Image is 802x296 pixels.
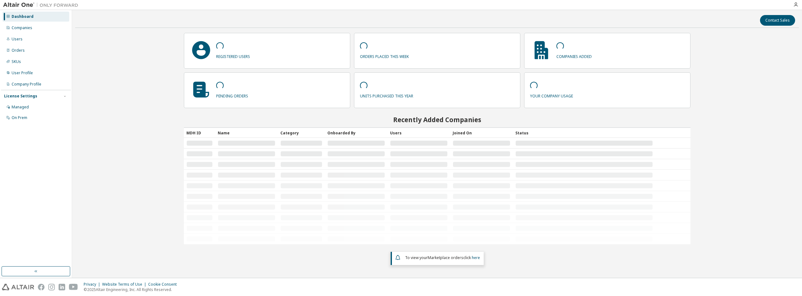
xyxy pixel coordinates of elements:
p: units purchased this year [360,91,413,99]
div: Dashboard [12,14,34,19]
div: Users [12,37,23,42]
img: instagram.svg [48,284,55,290]
div: Privacy [84,282,102,287]
p: pending orders [216,91,248,99]
div: Onboarded By [327,128,385,138]
img: youtube.svg [69,284,78,290]
div: Users [390,128,448,138]
div: Cookie Consent [148,282,180,287]
p: © 2025 Altair Engineering, Inc. All Rights Reserved. [84,287,180,292]
div: MDH ID [186,128,213,138]
div: Status [515,128,653,138]
div: User Profile [12,70,33,75]
div: SKUs [12,59,21,64]
img: linkedin.svg [59,284,65,290]
p: orders placed this week [360,52,409,59]
div: Managed [12,105,29,110]
p: your company usage [530,91,573,99]
div: Companies [12,25,32,30]
div: Name [218,128,275,138]
span: To view your click [405,255,480,260]
div: License Settings [4,94,37,99]
em: Marketplace orders [428,255,463,260]
div: Category [280,128,322,138]
h2: Recently Added Companies [184,116,690,124]
img: altair_logo.svg [2,284,34,290]
div: Joined On [453,128,510,138]
div: On Prem [12,115,27,120]
img: facebook.svg [38,284,44,290]
p: registered users [216,52,250,59]
div: Company Profile [12,82,41,87]
div: Website Terms of Use [102,282,148,287]
p: companies added [556,52,592,59]
div: Orders [12,48,25,53]
button: Contact Sales [760,15,795,26]
img: Altair One [3,2,81,8]
a: here [472,255,480,260]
